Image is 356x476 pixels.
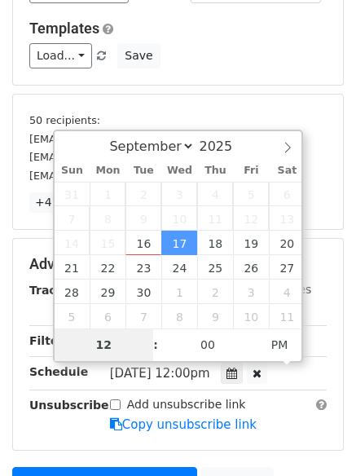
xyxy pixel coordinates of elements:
span: September 18, 2025 [197,231,233,255]
span: September 11, 2025 [197,206,233,231]
span: September 7, 2025 [55,206,90,231]
span: September 22, 2025 [90,255,125,280]
span: October 2, 2025 [197,280,233,304]
span: Sun [55,165,90,176]
a: +47 more [29,192,98,213]
button: Save [117,43,160,68]
a: Copy unsubscribe link [110,417,257,432]
input: Hour [55,328,154,361]
span: Thu [197,165,233,176]
span: September 3, 2025 [161,182,197,206]
span: September 16, 2025 [125,231,161,255]
small: [EMAIL_ADDRESS][DOMAIN_NAME] [29,170,211,182]
span: Fri [233,165,269,176]
span: September 12, 2025 [233,206,269,231]
span: September 29, 2025 [90,280,125,304]
span: September 28, 2025 [55,280,90,304]
strong: Schedule [29,365,88,378]
span: September 24, 2025 [161,255,197,280]
span: October 7, 2025 [125,304,161,328]
span: : [153,328,158,361]
span: October 5, 2025 [55,304,90,328]
span: Click to toggle [257,328,302,361]
h5: Advanced [29,255,327,273]
span: October 11, 2025 [269,304,305,328]
input: Year [195,139,253,154]
span: September 23, 2025 [125,255,161,280]
label: Add unsubscribe link [127,396,246,413]
span: September 6, 2025 [269,182,305,206]
span: [DATE] 12:00pm [110,366,210,381]
span: September 30, 2025 [125,280,161,304]
span: September 2, 2025 [125,182,161,206]
span: September 9, 2025 [125,206,161,231]
span: Wed [161,165,197,176]
span: September 21, 2025 [55,255,90,280]
span: September 17, 2025 [161,231,197,255]
strong: Unsubscribe [29,399,109,412]
strong: Filters [29,334,71,347]
span: August 31, 2025 [55,182,90,206]
span: October 6, 2025 [90,304,125,328]
span: September 25, 2025 [197,255,233,280]
a: Load... [29,43,92,68]
iframe: Chat Widget [275,398,356,476]
strong: Tracking [29,284,84,297]
span: October 4, 2025 [269,280,305,304]
span: September 8, 2025 [90,206,125,231]
span: September 1, 2025 [90,182,125,206]
span: September 20, 2025 [269,231,305,255]
span: September 5, 2025 [233,182,269,206]
span: September 26, 2025 [233,255,269,280]
span: September 27, 2025 [269,255,305,280]
span: September 14, 2025 [55,231,90,255]
span: September 4, 2025 [197,182,233,206]
span: October 8, 2025 [161,304,197,328]
small: [EMAIL_ADDRESS][DOMAIN_NAME] [29,151,211,163]
span: Mon [90,165,125,176]
span: October 3, 2025 [233,280,269,304]
span: September 10, 2025 [161,206,197,231]
span: October 10, 2025 [233,304,269,328]
span: Sat [269,165,305,176]
span: September 15, 2025 [90,231,125,255]
span: Tue [125,165,161,176]
span: October 1, 2025 [161,280,197,304]
a: Templates [29,20,99,37]
span: September 13, 2025 [269,206,305,231]
span: October 9, 2025 [197,304,233,328]
span: September 19, 2025 [233,231,269,255]
input: Minute [158,328,257,361]
small: [EMAIL_ADDRESS][DOMAIN_NAME] [29,133,211,145]
small: 50 recipients: [29,114,100,126]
